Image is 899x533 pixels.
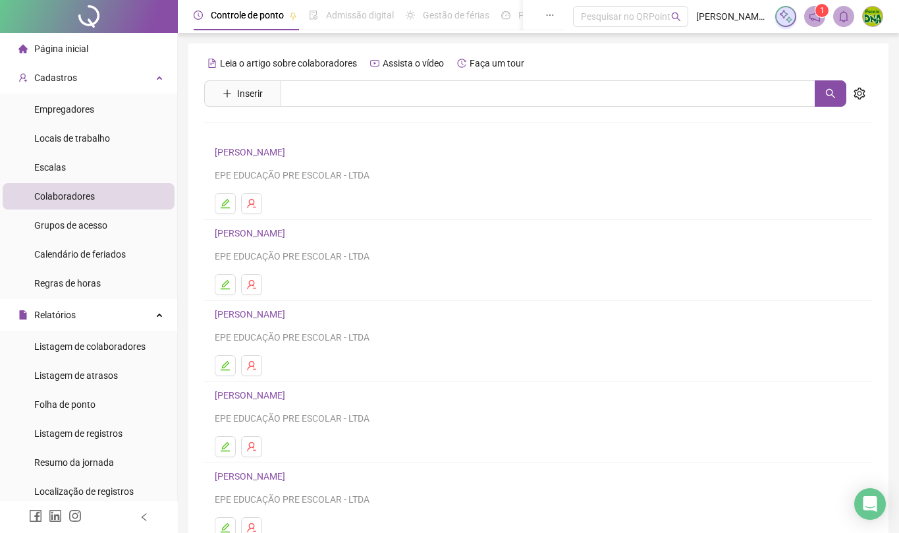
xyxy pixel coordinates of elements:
span: Empregadores [34,104,94,115]
span: linkedin [49,509,62,522]
span: file [18,310,28,320]
span: [PERSON_NAME] - ESCOLA DNA [696,9,767,24]
span: clock-circle [194,11,203,20]
span: edit [220,441,231,452]
div: EPE EDUCAÇÃO PRE ESCOLAR - LTDA [215,168,862,182]
span: Leia o artigo sobre colaboradores [220,58,357,69]
span: Listagem de colaboradores [34,341,146,352]
span: sun [406,11,415,20]
span: ellipsis [545,11,555,20]
span: file-done [309,11,318,20]
a: [PERSON_NAME] [215,390,289,401]
span: pushpin [289,12,297,20]
div: EPE EDUCAÇÃO PRE ESCOLAR - LTDA [215,330,862,345]
a: [PERSON_NAME] [215,309,289,320]
span: Resumo da jornada [34,457,114,468]
span: Inserir [237,86,263,101]
span: youtube [370,59,379,68]
span: notification [809,11,821,22]
span: Colaboradores [34,191,95,202]
span: Admissão digital [326,10,394,20]
span: Listagem de atrasos [34,370,118,381]
button: Inserir [212,83,273,104]
span: edit [220,522,231,533]
span: dashboard [501,11,510,20]
span: home [18,44,28,53]
a: [PERSON_NAME] [215,147,289,157]
span: file-text [207,59,217,68]
span: Locais de trabalho [34,133,110,144]
span: edit [220,198,231,209]
span: search [671,12,681,22]
span: history [457,59,466,68]
span: plus [223,89,232,98]
span: user-delete [246,279,257,290]
span: Regras de horas [34,278,101,289]
span: setting [854,88,865,99]
span: user-delete [246,198,257,209]
span: Grupos de acesso [34,220,107,231]
img: sparkle-icon.fc2bf0ac1784a2077858766a79e2daf3.svg [778,9,793,24]
span: Assista o vídeo [383,58,444,69]
div: EPE EDUCAÇÃO PRE ESCOLAR - LTDA [215,492,862,507]
span: Controle de ponto [211,10,284,20]
span: Relatórios [34,310,76,320]
span: Folha de ponto [34,399,95,410]
span: search [825,88,836,99]
span: edit [220,279,231,290]
span: user-delete [246,441,257,452]
span: user-add [18,73,28,82]
span: instagram [68,509,82,522]
span: left [140,513,149,522]
span: user-delete [246,522,257,533]
sup: 1 [815,4,829,17]
span: Cadastros [34,72,77,83]
div: Open Intercom Messenger [854,488,886,520]
span: Calendário de feriados [34,249,126,260]
span: 1 [820,6,825,15]
img: 65556 [863,7,883,26]
span: Página inicial [34,43,88,54]
div: EPE EDUCAÇÃO PRE ESCOLAR - LTDA [215,249,862,264]
span: edit [220,360,231,371]
span: Listagem de registros [34,428,123,439]
span: facebook [29,509,42,522]
a: [PERSON_NAME] [215,471,289,482]
span: bell [838,11,850,22]
div: EPE EDUCAÇÃO PRE ESCOLAR - LTDA [215,411,862,426]
span: Localização de registros [34,486,134,497]
span: Painel do DP [518,10,570,20]
span: Faça um tour [470,58,524,69]
span: Gestão de férias [423,10,489,20]
span: Escalas [34,162,66,173]
span: user-delete [246,360,257,371]
a: [PERSON_NAME] [215,228,289,238]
